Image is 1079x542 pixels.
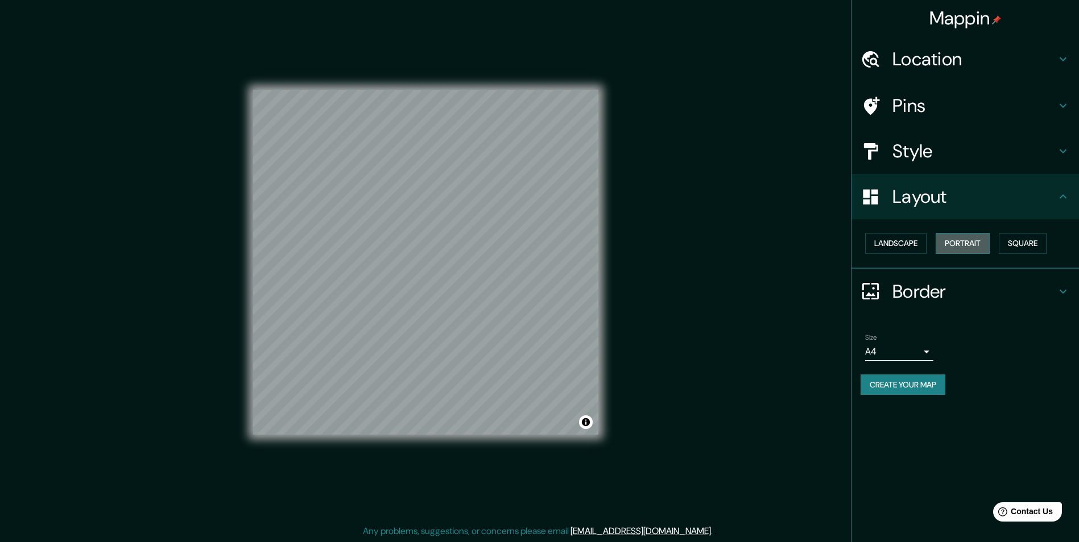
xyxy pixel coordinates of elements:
div: Style [851,128,1079,174]
button: Create your map [861,374,945,395]
div: Location [851,36,1079,82]
div: A4 [865,343,933,361]
h4: Location [892,48,1056,70]
div: . [714,524,717,538]
label: Size [865,332,877,342]
div: Pins [851,83,1079,128]
h4: Mappin [929,7,1002,30]
canvas: Map [253,90,598,435]
button: Toggle attribution [579,415,593,429]
button: Portrait [936,233,990,254]
button: Square [999,233,1047,254]
h4: Pins [892,94,1056,117]
a: [EMAIL_ADDRESS][DOMAIN_NAME] [570,525,711,537]
h4: Border [892,280,1056,303]
h4: Layout [892,185,1056,208]
img: pin-icon.png [992,15,1001,24]
div: Border [851,269,1079,314]
button: Landscape [865,233,927,254]
div: . [713,524,714,538]
h4: Style [892,140,1056,162]
p: Any problems, suggestions, or concerns please email . [363,524,713,538]
div: Layout [851,174,1079,219]
iframe: Help widget launcher [978,498,1066,530]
